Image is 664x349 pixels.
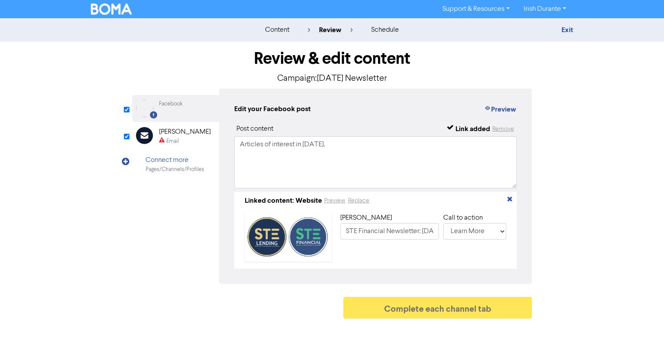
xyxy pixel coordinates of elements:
div: Link added [455,124,490,134]
div: Email [166,137,179,145]
button: Remove [492,124,515,134]
div: review [308,25,353,35]
div: Call to action [443,213,506,223]
img: Facebook [136,100,153,117]
button: Preview [484,104,517,115]
button: Complete each channel tab [343,297,532,319]
div: content [265,25,289,35]
div: Facebook Facebook [132,95,219,122]
div: schedule [371,25,399,35]
div: Linked content: Website [245,195,322,206]
div: Facebook [159,100,183,108]
button: Replace [348,196,370,206]
div: Pages/Channels/Profiles [146,165,204,174]
h1: Review & edit content [132,49,532,69]
p: Campaign: [DATE] Newsletter [132,72,532,85]
div: [PERSON_NAME]Email [132,122,219,150]
div: Connect more [146,155,204,165]
a: Support & Resources [435,2,517,16]
div: Post content [236,124,273,134]
img: Two%20Logos.png [245,213,332,262]
div: [PERSON_NAME] [340,213,439,223]
button: Preview [324,196,346,206]
div: Edit your Facebook post [234,104,311,115]
img: BOMA Logo [91,3,132,15]
div: Connect morePages/Channels/Profiles [132,150,219,178]
textarea: Articles of interest in [DATE]. [234,136,517,188]
div: [PERSON_NAME] [159,127,211,137]
a: Exit [561,26,573,34]
a: Irish Durante [517,2,573,16]
a: Preview [324,197,346,204]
